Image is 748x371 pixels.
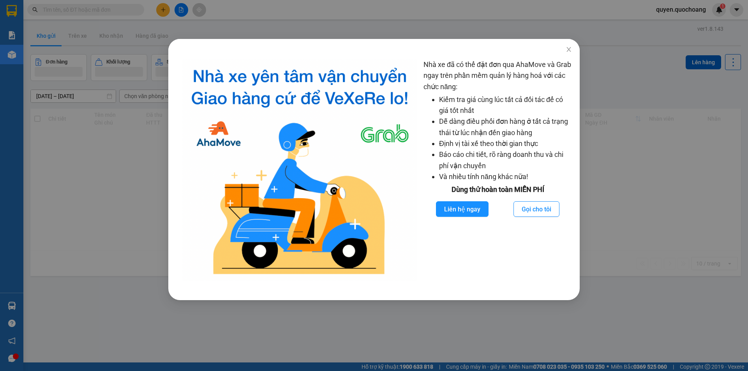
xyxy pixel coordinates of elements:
span: Liên hệ ngay [444,204,480,214]
li: Báo cáo chi tiết, rõ ràng doanh thu và chi phí vận chuyển [439,149,572,171]
button: Close [558,39,580,61]
button: Gọi cho tôi [513,201,559,217]
li: Định vị tài xế theo thời gian thực [439,138,572,149]
span: Gọi cho tôi [522,204,551,214]
button: Liên hệ ngay [436,201,489,217]
li: Dễ dàng điều phối đơn hàng ở tất cả trạng thái từ lúc nhận đến giao hàng [439,116,572,138]
div: Nhà xe đã có thể đặt đơn qua AhaMove và Grab ngay trên phần mềm quản lý hàng hoá với các chức năng: [423,59,572,281]
span: close [566,46,572,53]
img: logo [182,59,417,281]
li: Và nhiều tính năng khác nữa! [439,171,572,182]
li: Kiểm tra giá cùng lúc tất cả đối tác để có giá tốt nhất [439,94,572,116]
div: Dùng thử hoàn toàn MIỄN PHÍ [423,184,572,195]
